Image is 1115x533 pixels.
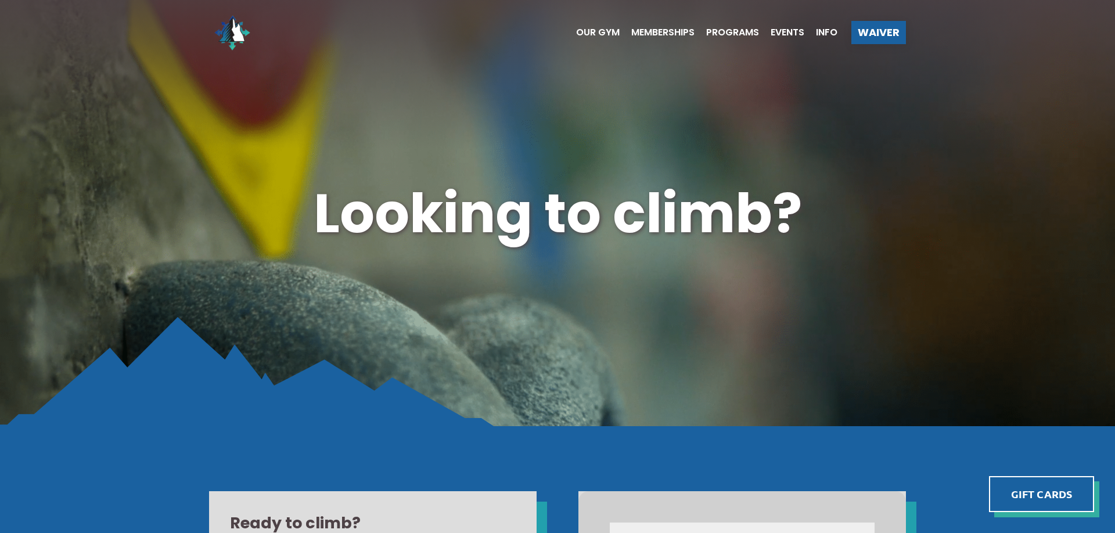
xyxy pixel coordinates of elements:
[816,28,837,37] span: Info
[759,28,804,37] a: Events
[620,28,695,37] a: Memberships
[858,27,900,38] span: Waiver
[695,28,759,37] a: Programs
[771,28,804,37] span: Events
[209,175,906,251] h1: Looking to climb?
[804,28,837,37] a: Info
[564,28,620,37] a: Our Gym
[851,21,906,44] a: Waiver
[209,9,256,56] img: North Wall Logo
[706,28,759,37] span: Programs
[576,28,620,37] span: Our Gym
[631,28,695,37] span: Memberships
